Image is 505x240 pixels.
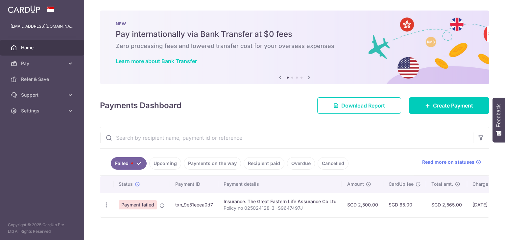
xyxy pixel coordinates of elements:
[318,157,349,170] a: Cancelled
[119,200,157,209] span: Payment failed
[100,127,473,148] input: Search by recipient name, payment id or reference
[116,58,197,64] a: Learn more about Bank Transfer
[170,176,218,193] th: Payment ID
[11,23,74,30] p: [EMAIL_ADDRESS][DOMAIN_NAME]
[184,157,241,170] a: Payments on the way
[21,60,64,67] span: Pay
[111,157,147,170] a: Failed
[100,100,181,111] h4: Payments Dashboard
[21,108,64,114] span: Settings
[496,104,502,127] span: Feedback
[224,205,337,211] p: Policy no 025024128-3 -S9647497J
[116,42,473,50] h6: Zero processing fees and lowered transfer cost for your overseas expenses
[21,76,64,83] span: Refer & Save
[21,92,64,98] span: Support
[116,21,473,26] p: NEW
[287,157,315,170] a: Overdue
[493,98,505,142] button: Feedback - Show survey
[341,102,385,109] span: Download Report
[433,102,473,109] span: Create Payment
[422,159,481,165] a: Read more on statuses
[218,176,342,193] th: Payment details
[21,44,64,51] span: Home
[431,181,453,187] span: Total amt.
[116,29,473,39] h5: Pay internationally via Bank Transfer at $0 fees
[409,97,489,114] a: Create Payment
[119,181,133,187] span: Status
[347,181,364,187] span: Amount
[100,11,489,84] img: Bank transfer banner
[224,198,337,205] div: Insurance. The Great Eastern Life Assurance Co Ltd
[244,157,284,170] a: Recipient paid
[426,193,467,217] td: SGD 2,565.00
[317,97,401,114] a: Download Report
[170,193,218,217] td: txn_9e51eeea0d7
[342,193,383,217] td: SGD 2,500.00
[383,193,426,217] td: SGD 65.00
[422,159,474,165] span: Read more on statuses
[389,181,414,187] span: CardUp fee
[472,181,499,187] span: Charge date
[149,157,181,170] a: Upcoming
[8,5,40,13] img: CardUp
